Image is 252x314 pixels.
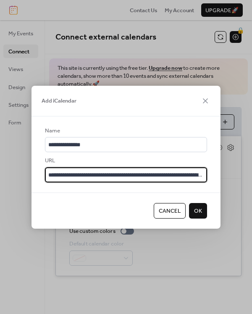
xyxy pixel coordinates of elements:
[189,203,207,218] button: OK
[42,97,76,105] span: Add iCalendar
[154,203,186,218] button: Cancel
[45,156,205,165] div: URL
[194,207,202,215] span: OK
[159,207,181,215] span: Cancel
[45,127,205,135] div: Name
